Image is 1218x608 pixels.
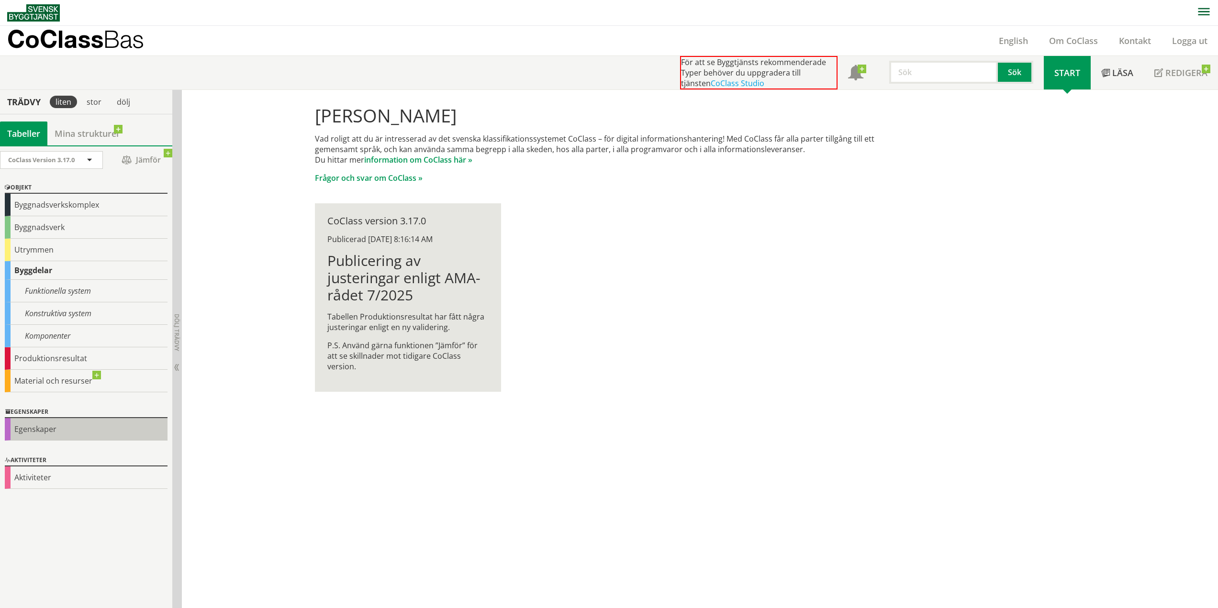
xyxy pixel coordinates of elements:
div: Aktiviteter [5,466,168,489]
h1: Publicering av justeringar enligt AMA-rådet 7/2025 [327,252,489,304]
span: Jämför [112,152,170,168]
div: Konstruktiva system [5,302,168,325]
span: Notifikationer [848,66,863,81]
a: Frågor och svar om CoClass » [315,173,423,183]
div: Byggnadsverk [5,216,168,239]
a: CoClassBas [7,26,165,55]
div: Komponenter [5,325,168,347]
button: Sök [998,61,1033,84]
p: Tabellen Produktionsresultat har fått några justeringar enligt en ny validering. [327,311,489,332]
a: Mina strukturer [47,122,127,145]
div: liten [50,96,77,108]
a: Logga ut [1162,35,1218,46]
input: Sök [889,61,998,84]
div: Egenskaper [5,418,168,441]
a: information om CoClass här » [364,155,472,165]
div: Egenskaper [5,407,168,418]
div: stor [81,96,107,108]
div: CoClass version 3.17.0 [327,216,489,226]
span: Redigera [1165,67,1207,78]
p: CoClass [7,33,144,44]
h1: [PERSON_NAME] [315,105,903,126]
div: Funktionella system [5,280,168,302]
span: Läsa [1112,67,1133,78]
span: Dölj trädvy [173,314,181,351]
p: P.S. Använd gärna funktionen ”Jämför” för att se skillnader mot tidigare CoClass version. [327,340,489,372]
a: English [988,35,1039,46]
a: Kontakt [1108,35,1162,46]
span: CoClass Version 3.17.0 [8,155,75,164]
div: Objekt [5,182,168,194]
p: Vad roligt att du är intresserad av det svenska klassifikationssystemet CoClass – för digital inf... [315,133,903,165]
div: För att se Byggtjänsts rekommenderade Typer behöver du uppgradera till tjänsten [680,56,838,89]
a: Redigera [1144,56,1218,89]
div: Byggnadsverkskomplex [5,194,168,216]
a: Om CoClass [1039,35,1108,46]
a: Läsa [1091,56,1144,89]
div: Trädvy [2,97,46,107]
div: Publicerad [DATE] 8:16:14 AM [327,234,489,244]
div: Utrymmen [5,239,168,261]
div: Material och resurser [5,370,168,392]
span: Bas [103,25,144,53]
a: CoClass Studio [711,78,764,88]
span: Start [1054,67,1080,78]
a: Start [1044,56,1091,89]
div: dölj [111,96,136,108]
img: Svensk Byggtjänst [7,4,60,22]
div: Byggdelar [5,261,168,280]
div: Aktiviteter [5,455,168,466]
div: Produktionsresultat [5,347,168,370]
